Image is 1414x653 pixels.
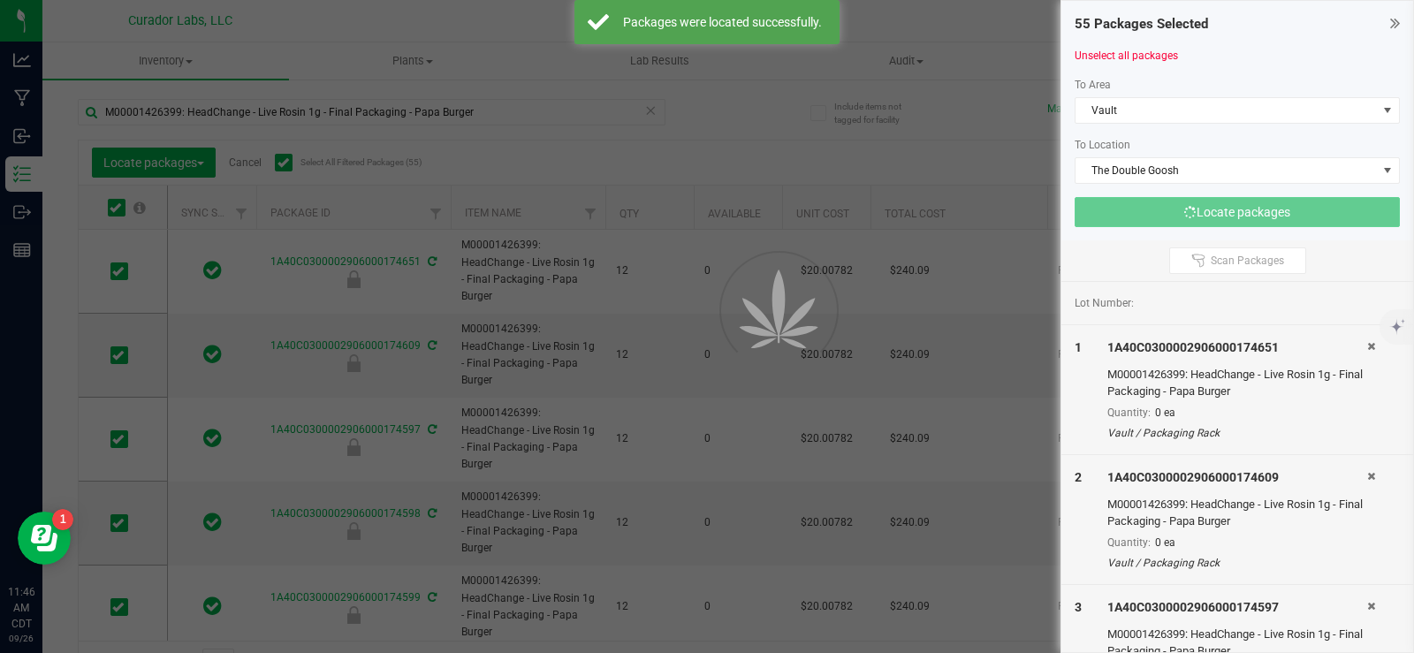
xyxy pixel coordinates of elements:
button: Locate packages [1075,197,1400,227]
div: 1A40C0300002906000174609 [1107,468,1367,487]
span: 2 [1075,470,1082,484]
a: Unselect all packages [1075,49,1178,62]
iframe: Resource center unread badge [52,509,73,530]
span: To Area [1075,79,1111,91]
span: Quantity: [1107,406,1151,419]
span: To Location [1075,139,1130,151]
div: Packages were located successfully. [619,13,826,31]
button: Scan Packages [1169,247,1306,274]
div: 1A40C0300002906000174597 [1107,598,1367,617]
div: M00001426399: HeadChange - Live Rosin 1g - Final Packaging - Papa Burger [1107,496,1367,530]
span: Lot Number: [1075,295,1134,311]
span: 3 [1075,600,1082,614]
span: Vault [1076,98,1377,123]
iframe: Resource center [18,512,71,565]
div: Vault / Packaging Rack [1107,425,1367,441]
span: 0 ea [1155,406,1175,419]
div: Vault / Packaging Rack [1107,555,1367,571]
span: Scan Packages [1211,254,1284,268]
span: 0 ea [1155,536,1175,549]
div: M00001426399: HeadChange - Live Rosin 1g - Final Packaging - Papa Burger [1107,366,1367,400]
span: Quantity: [1107,536,1151,549]
div: 1A40C0300002906000174651 [1107,338,1367,357]
span: The Double Goosh [1076,158,1377,183]
span: 1 [1075,340,1082,354]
